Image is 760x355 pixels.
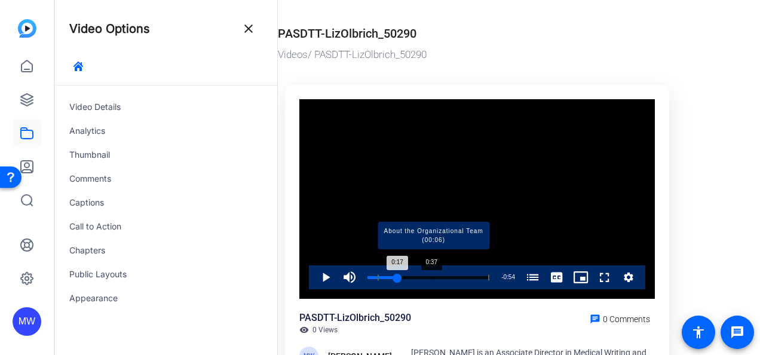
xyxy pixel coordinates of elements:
div: Video Player [299,99,655,299]
div: Video Details [55,95,277,119]
div: MW [13,307,41,336]
h4: Video Options [69,22,150,36]
span: 0 Views [312,325,338,335]
div: PASDTT-LizOlbrich_50290 [278,25,416,42]
div: Captions [55,191,277,215]
div: Progress Bar [367,276,489,279]
mat-icon: chat [590,314,600,325]
mat-icon: close [241,22,256,36]
a: Videos [278,48,308,60]
div: Chapters [55,238,277,262]
mat-icon: accessibility [691,325,706,339]
div: Thumbnail [55,143,277,167]
img: blue-gradient.svg [18,19,36,38]
div: Call to Action [55,215,277,238]
div: Public Layouts [55,262,277,286]
button: Mute [338,265,361,289]
button: Play [314,265,338,289]
span: - [501,274,503,280]
mat-icon: visibility [299,325,309,335]
div: Appearance [55,286,277,310]
span: 0:54 [504,274,515,280]
button: Captions [545,265,569,289]
button: Chapters [521,265,545,289]
div: / PASDTT-LizOlbrich_50290 [278,47,676,63]
button: Fullscreen [593,265,617,289]
mat-icon: message [730,325,744,339]
a: 0 Comments [585,311,655,325]
div: Comments [55,167,277,191]
span: About the Organizational Team (00:06) [378,222,489,249]
span: 0 Comments [603,314,650,324]
div: Analytics [55,119,277,143]
button: Picture-in-Picture [569,265,593,289]
div: PASDTT-LizOlbrich_50290 [299,311,411,325]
